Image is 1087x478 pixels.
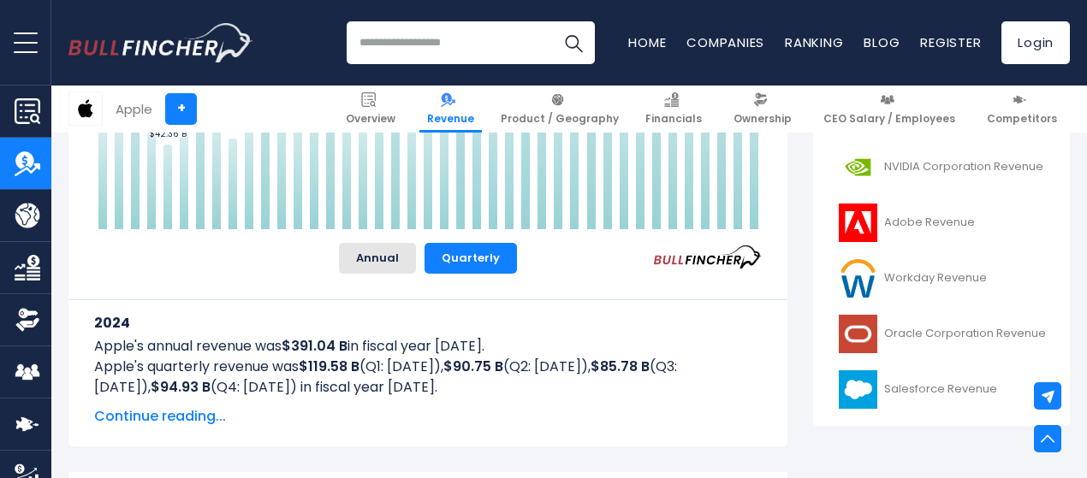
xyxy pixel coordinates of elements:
[94,406,762,427] span: Continue reading...
[816,86,963,133] a: CEO Salary / Employees
[726,86,799,133] a: Ownership
[151,377,211,397] b: $94.93 B
[68,23,252,62] a: Go to homepage
[94,336,762,357] p: Apple's annual revenue was in fiscal year [DATE].
[686,33,764,51] a: Companies
[299,357,359,376] b: $119.58 B
[493,86,627,133] a: Product / Geography
[68,23,253,62] img: Bullfincher logo
[339,243,416,274] button: Annual
[836,370,879,409] img: CRM logo
[552,21,595,64] button: Search
[785,33,843,51] a: Ranking
[864,33,900,51] a: Blog
[645,112,702,126] span: Financials
[826,366,1057,413] a: Salesforce Revenue
[427,112,474,126] span: Revenue
[826,255,1057,302] a: Workday Revenue
[149,127,187,140] text: $42.36 B
[94,312,762,333] h3: 2024
[165,93,197,125] a: +
[1001,21,1070,64] a: Login
[836,259,879,298] img: WDAY logo
[346,112,395,126] span: Overview
[826,144,1057,191] a: NVIDIA Corporation Revenue
[69,92,102,125] img: AAPL logo
[836,315,879,353] img: ORCL logo
[826,199,1057,246] a: Adobe Revenue
[826,310,1057,357] a: Oracle Corporation Revenue
[591,357,650,376] b: $85.78 B
[823,112,955,126] span: CEO Salary / Employees
[443,357,503,376] b: $90.75 B
[628,33,666,51] a: Home
[425,243,517,274] button: Quarterly
[836,204,879,242] img: ADBE logo
[987,112,1057,126] span: Competitors
[116,99,152,119] div: Apple
[979,86,1065,133] a: Competitors
[734,112,792,126] span: Ownership
[920,33,981,51] a: Register
[419,86,482,133] a: Revenue
[836,148,879,186] img: NVDA logo
[501,112,619,126] span: Product / Geography
[15,307,40,333] img: Ownership
[338,86,403,133] a: Overview
[94,357,762,398] p: Apple's quarterly revenue was (Q1: [DATE]), (Q2: [DATE]), (Q3: [DATE]), (Q4: [DATE]) in fiscal ye...
[638,86,710,133] a: Financials
[282,336,347,356] b: $391.04 B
